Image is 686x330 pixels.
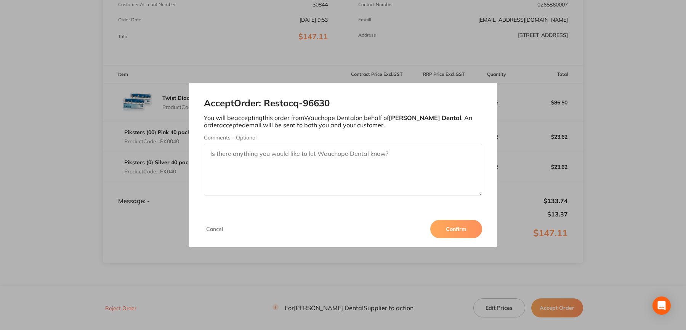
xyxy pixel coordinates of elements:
[204,135,482,141] label: Comments - Optional
[652,296,671,315] div: Open Intercom Messenger
[204,114,482,128] p: You will be accepting this order from Wauchope Dental on behalf of . An order accepted email will...
[204,226,225,232] button: Cancel
[204,98,482,109] h2: Accept Order: Restocq- 96630
[389,114,461,122] b: [PERSON_NAME] Dental
[430,220,482,238] button: Confirm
